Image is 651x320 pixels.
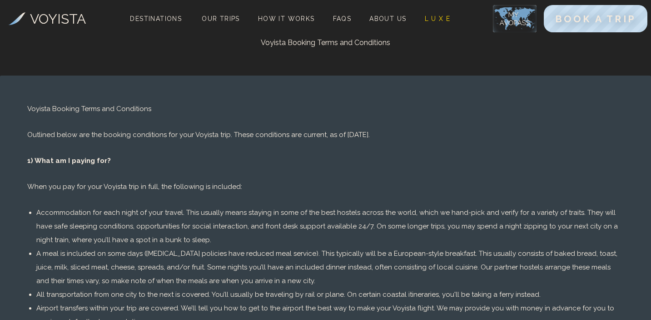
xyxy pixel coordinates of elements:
a: L U X E [421,12,454,25]
a: BOOK A TRIP [544,15,647,24]
li: A meal is included on some days ([MEDICAL_DATA] policies have reduced meal service). This typical... [36,247,624,288]
b: 1) What am I paying for? [27,157,111,165]
img: Voyista Logo [9,12,25,25]
p: When you pay for your Voyista trip in full, the following is included: [27,180,624,193]
a: FAQs [329,12,355,25]
a: About Us [366,12,410,25]
p: Voyista Booking Terms and Conditions [27,102,624,116]
a: How It Works [254,12,318,25]
span: BOOK A TRIP [555,13,636,25]
li: All transportation from one city to the next is covered. You’ll usually be traveling by rail or p... [36,288,624,301]
span: L U X E [425,15,451,22]
span: Our Trips [202,15,240,22]
h3: VOYISTA [30,9,86,29]
p: Outlined below are the booking conditions for your Voyista trip. These conditions are current, as... [27,128,624,142]
a: VOYISTA [9,9,86,29]
li: Accommodation for each night of your travel. This usually means staying in some of the best hoste... [36,206,624,247]
button: BOOK A TRIP [544,5,647,32]
img: My Account [493,5,537,32]
span: Destinations [126,11,185,38]
a: Our Trips [198,12,244,25]
span: How It Works [258,15,315,22]
span: About Us [369,15,406,22]
span: FAQs [333,15,352,22]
